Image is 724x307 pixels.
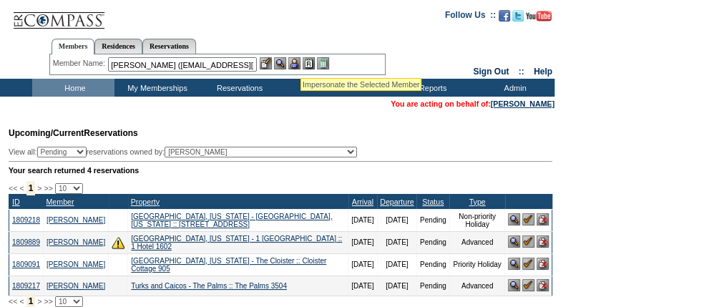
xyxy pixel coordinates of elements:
[348,276,377,296] td: [DATE]
[12,198,20,206] a: ID
[46,198,74,206] a: Member
[9,128,138,138] span: Reservations
[416,276,449,296] td: Pending
[288,57,300,69] img: Impersonate
[52,39,95,54] a: Members
[19,184,24,193] span: <
[377,253,416,276] td: [DATE]
[416,253,449,276] td: Pending
[512,14,524,23] a: Follow us on Twitter
[260,57,272,69] img: b_edit.gif
[131,198,160,206] a: Property
[112,236,124,249] img: There are insufficient days and/or tokens to cover this reservation
[508,258,520,270] img: View Reservation
[508,279,520,291] img: View Reservation
[499,14,510,23] a: Become our fan on Facebook
[390,79,472,97] td: Reports
[508,235,520,248] img: View Reservation
[114,79,197,97] td: My Memberships
[377,276,416,296] td: [DATE]
[279,79,390,97] td: Vacation Collection
[9,297,17,306] span: <<
[473,67,509,77] a: Sign Out
[142,39,196,54] a: Reservations
[534,67,552,77] a: Help
[32,79,114,97] td: Home
[499,10,510,21] img: Become our fan on Facebook
[472,79,554,97] td: Admin
[47,238,105,246] a: [PERSON_NAME]
[12,260,40,268] a: 1809091
[348,253,377,276] td: [DATE]
[416,209,449,231] td: Pending
[522,213,534,225] img: Confirm Reservation
[12,238,40,246] a: 1809889
[317,57,329,69] img: b_calculator.gif
[391,99,554,108] font: You are acting on behalf of:
[377,231,416,253] td: [DATE]
[19,297,24,306] span: <
[303,57,315,69] img: Reservations
[131,235,342,250] a: [GEOGRAPHIC_DATA], [US_STATE] - 1 [GEOGRAPHIC_DATA] :: 1 Hotel 1602
[537,258,549,270] img: Cancel Reservation
[522,258,534,270] img: Confirm Reservation
[512,10,524,21] img: Follow us on Twitter
[449,253,505,276] td: Priority Holiday
[348,231,377,253] td: [DATE]
[416,231,449,253] td: Pending
[131,213,332,228] a: [GEOGRAPHIC_DATA], [US_STATE] - [GEOGRAPHIC_DATA], [US_STATE] :: [STREET_ADDRESS]
[44,184,52,193] span: >>
[47,216,105,224] a: [PERSON_NAME]
[522,279,534,291] img: Confirm Reservation
[449,209,505,231] td: Non-priority Holiday
[131,257,326,273] a: [GEOGRAPHIC_DATA], [US_STATE] - The Cloister :: Cloister Cottage 905
[508,213,520,225] img: View Reservation
[9,184,17,193] span: <<
[537,213,549,225] img: Cancel Reservation
[449,276,505,296] td: Advanced
[377,209,416,231] td: [DATE]
[526,11,552,21] img: Subscribe to our YouTube Channel
[449,231,505,253] td: Advanced
[94,39,142,54] a: Residences
[53,57,108,69] div: Member Name:
[537,235,549,248] img: Cancel Reservation
[9,166,552,175] div: Your search returned 4 reservations
[526,14,552,23] a: Subscribe to our YouTube Channel
[519,67,524,77] span: ::
[9,147,363,157] div: View all: reservations owned by:
[303,80,419,89] div: Impersonate the Selected Member
[445,9,496,26] td: Follow Us ::
[131,282,287,290] a: Turks and Caicos - The Palms :: The Palms 3504
[12,216,40,224] a: 1809218
[37,184,41,193] span: >
[422,198,444,206] a: Status
[9,128,84,138] span: Upcoming/Current
[37,297,41,306] span: >
[274,57,286,69] img: View
[352,198,373,206] a: Arrival
[537,279,549,291] img: Cancel Reservation
[469,198,485,206] a: Type
[522,235,534,248] img: Confirm Reservation
[47,282,105,290] a: [PERSON_NAME]
[44,297,52,306] span: >>
[380,198,414,206] a: Departure
[197,79,279,97] td: Reservations
[26,181,36,195] span: 1
[47,260,105,268] a: [PERSON_NAME]
[348,209,377,231] td: [DATE]
[491,99,554,108] a: [PERSON_NAME]
[12,282,40,290] a: 1809217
